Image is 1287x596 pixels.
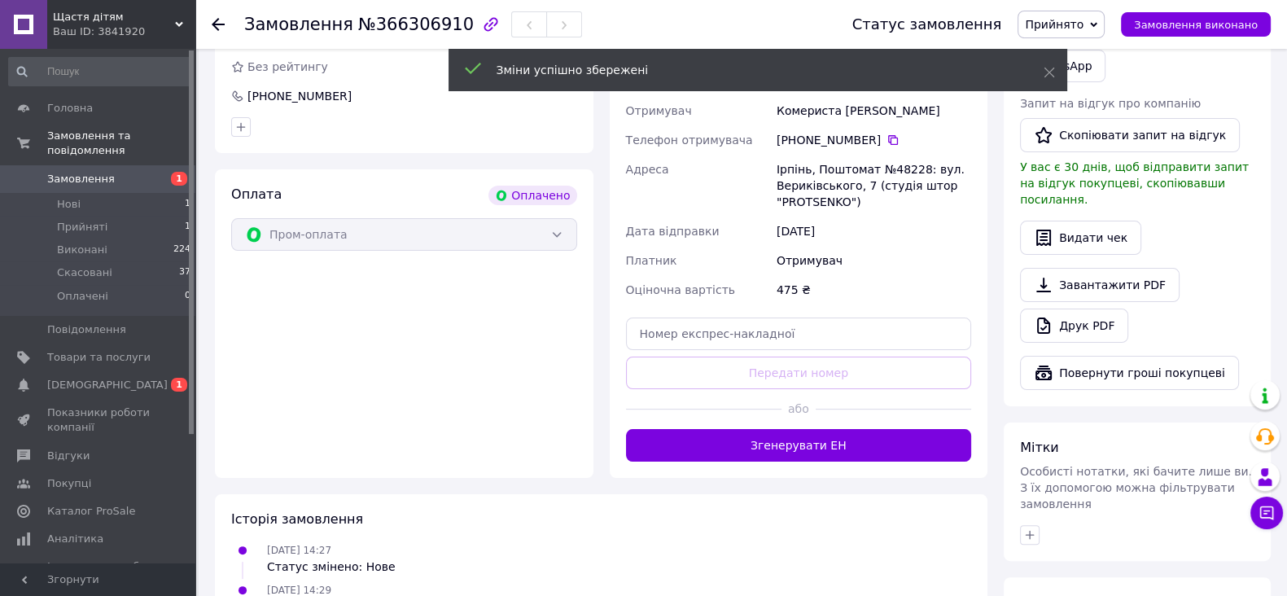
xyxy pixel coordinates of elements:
span: Замовлення [244,15,353,34]
span: Мітки [1020,440,1059,455]
div: Статус замовлення [852,16,1002,33]
button: Чат з покупцем [1250,497,1283,529]
div: [DATE] [773,217,974,246]
span: Без рейтингу [247,60,328,73]
span: Отримувач [626,104,692,117]
span: Замовлення та повідомлення [47,129,195,158]
div: Повернутися назад [212,16,225,33]
span: Телефон отримувача [626,134,753,147]
span: Оплата [231,186,282,202]
span: Замовлення виконано [1134,19,1258,31]
div: Оплачено [488,186,576,205]
span: Відгуки [47,449,90,463]
span: Виконані [57,243,107,257]
span: Щастя дітям [53,10,175,24]
div: [PHONE_NUMBER] [777,132,971,148]
span: Повідомлення [47,322,126,337]
a: Друк PDF [1020,309,1128,343]
span: Адреса [626,163,669,176]
a: Завантажити PDF [1020,268,1180,302]
span: 0 [185,289,190,304]
span: Покупці [47,476,91,491]
div: Зміни успішно збережені [497,62,1003,78]
span: Особисті нотатки, які бачите лише ви. З їх допомогою можна фільтрувати замовлення [1020,465,1252,511]
span: 37 [179,265,190,280]
span: Головна [47,101,93,116]
span: Оплачені [57,289,108,304]
span: Нові [57,197,81,212]
span: Аналітика [47,532,103,546]
span: Прийняті [57,220,107,234]
div: Комериста [PERSON_NAME] [773,96,974,125]
span: У вас є 30 днів, щоб відправити запит на відгук покупцеві, скопіювавши посилання. [1020,160,1249,206]
span: 1 [185,220,190,234]
button: Видати чек [1020,221,1141,255]
div: Ваш ID: 3841920 [53,24,195,39]
span: 224 [173,243,190,257]
span: Оціночна вартість [626,283,735,296]
span: №366306910 [358,15,474,34]
span: Історія замовлення [231,511,363,527]
span: 1 [171,172,187,186]
div: [PHONE_NUMBER] [246,88,353,104]
span: Інструменти веб-майстра та SEO [47,559,151,589]
span: Замовлення [47,172,115,186]
span: Товари та послуги [47,350,151,365]
button: Повернути гроші покупцеві [1020,356,1239,390]
div: Отримувач [773,246,974,275]
span: [DEMOGRAPHIC_DATA] [47,378,168,392]
input: Пошук [8,57,192,86]
span: [DATE] 14:29 [267,585,331,596]
div: 475 ₴ [773,275,974,305]
div: Статус змінено: Нове [267,559,396,575]
span: Прийнято [1025,18,1083,31]
div: Ірпінь, Поштомат №48228: вул. Вериківського, 7 (студія штор "PROTSENKO") [773,155,974,217]
button: Скопіювати запит на відгук [1020,118,1240,152]
span: Платник [626,254,677,267]
button: Згенерувати ЕН [626,429,972,462]
span: 1 [171,378,187,392]
span: Дата відправки [626,225,720,238]
span: Скасовані [57,265,112,280]
span: або [781,401,816,417]
button: Замовлення виконано [1121,12,1271,37]
span: Запит на відгук про компанію [1020,97,1201,110]
span: 1 [185,197,190,212]
span: Показники роботи компанії [47,405,151,435]
span: Каталог ProSale [47,504,135,519]
input: Номер експрес-накладної [626,318,972,350]
span: [DATE] 14:27 [267,545,331,556]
